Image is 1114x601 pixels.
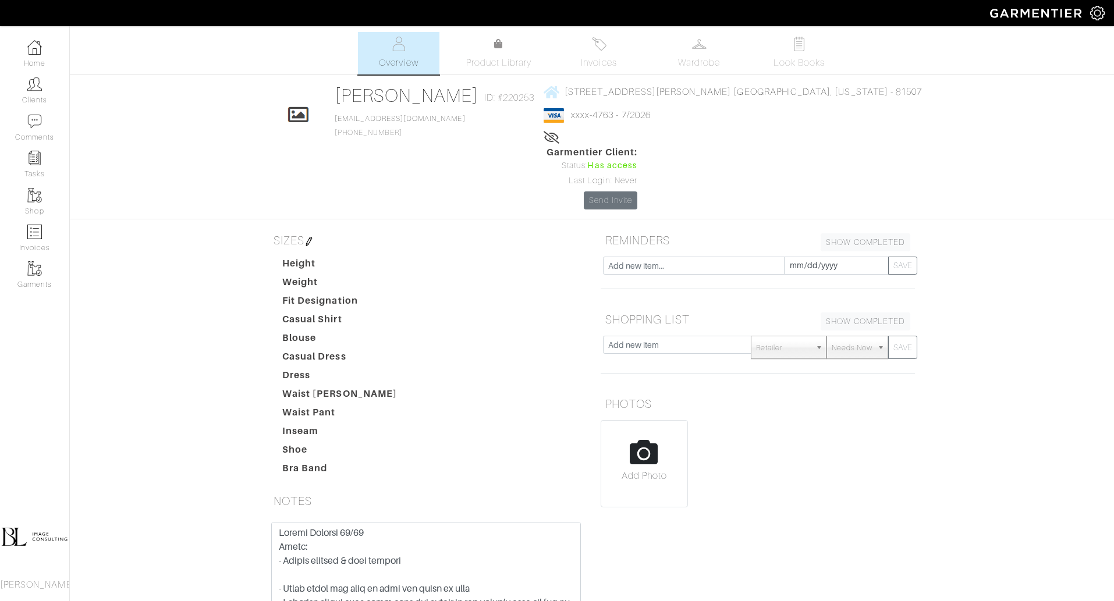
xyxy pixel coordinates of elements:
[547,145,637,159] span: Garmentier Client:
[27,77,42,91] img: clients-icon-6bae9207a08558b7cb47a8932f037763ab4055f8c8b6bfacd5dc20c3e0201464.png
[274,424,406,443] dt: Inseam
[27,261,42,276] img: garments-icon-b7da505a4dc4fd61783c78ac3ca0ef83fa9d6f193b1c9dc38574b1d14d53ca28.png
[458,37,540,70] a: Product Library
[27,40,42,55] img: dashboard-icon-dbcd8f5a0b271acd01030246c82b418ddd0df26cd7fceb0bd07c9910d44c42f6.png
[335,115,465,123] a: [EMAIL_ADDRESS][DOMAIN_NAME]
[466,56,532,70] span: Product Library
[274,350,406,368] dt: Casual Dress
[269,489,583,513] h5: NOTES
[335,85,478,106] a: [PERSON_NAME]
[888,257,917,275] button: SAVE
[756,336,811,360] span: Retailer
[274,312,406,331] dt: Casual Shirt
[603,257,785,275] input: Add new item...
[358,32,439,74] a: Overview
[484,91,535,105] span: ID: #220253
[27,188,42,202] img: garments-icon-b7da505a4dc4fd61783c78ac3ca0ef83fa9d6f193b1c9dc38574b1d14d53ca28.png
[571,110,651,120] a: xxxx-4763 - 7/2026
[274,406,406,424] dt: Waist Pant
[565,87,922,97] span: [STREET_ADDRESS][PERSON_NAME] [GEOGRAPHIC_DATA], [US_STATE] - 81507
[558,32,640,74] a: Invoices
[274,443,406,461] dt: Shoe
[544,108,564,123] img: visa-934b35602734be37eb7d5d7e5dbcd2044c359bf20a24dc3361ca3fa54326a8a7.png
[1090,6,1105,20] img: gear-icon-white-bd11855cb880d31180b6d7d6211b90ccbf57a29d726f0c71d8c61bd08dd39cc2.png
[547,175,637,187] div: Last Login: Never
[587,159,637,172] span: Has access
[601,229,915,252] h5: REMINDERS
[274,461,406,480] dt: Bra Band
[27,151,42,165] img: reminder-icon-8004d30b9f0a5d33ae49ab947aed9ed385cf756f9e5892f1edd6e32f2345188e.png
[392,37,406,51] img: basicinfo-40fd8af6dae0f16599ec9e87c0ef1c0a1fdea2edbe929e3d69a839185d80c458.svg
[274,331,406,350] dt: Blouse
[592,37,606,51] img: orders-27d20c2124de7fd6de4e0e44c1d41de31381a507db9b33961299e4e07d508b8c.svg
[678,56,720,70] span: Wardrobe
[379,56,418,70] span: Overview
[581,56,616,70] span: Invoices
[984,3,1090,23] img: garmentier-logo-header-white-b43fb05a5012e4ada735d5af1a66efaba907eab6374d6393d1fbf88cb4ef424d.png
[27,114,42,129] img: comment-icon-a0a6a9ef722e966f86d9cbdc48e553b5cf19dbc54f86b18d962a5391bc8f6eb6.png
[274,257,406,275] dt: Height
[774,56,825,70] span: Look Books
[692,37,707,51] img: wardrobe-487a4870c1b7c33e795ec22d11cfc2ed9d08956e64fb3008fe2437562e282088.svg
[547,159,637,172] div: Status:
[584,191,637,209] a: Send Invite
[335,115,465,137] span: [PHONE_NUMBER]
[304,237,314,246] img: pen-cf24a1663064a2ec1b9c1bd2387e9de7a2fa800b781884d57f21acf72779bad2.png
[603,336,751,354] input: Add new item
[658,32,740,74] a: Wardrobe
[544,84,922,99] a: [STREET_ADDRESS][PERSON_NAME] [GEOGRAPHIC_DATA], [US_STATE] - 81507
[601,392,915,415] h5: PHOTOS
[821,233,910,251] a: SHOW COMPLETED
[888,336,917,359] button: SAVE
[758,32,840,74] a: Look Books
[274,294,406,312] dt: Fit Designation
[601,308,915,331] h5: SHOPPING LIST
[792,37,807,51] img: todo-9ac3debb85659649dc8f770b8b6100bb5dab4b48dedcbae339e5042a72dfd3cc.svg
[821,312,910,330] a: SHOW COMPLETED
[269,229,583,252] h5: SIZES
[27,225,42,239] img: orders-icon-0abe47150d42831381b5fb84f609e132dff9fe21cb692f30cb5eec754e2cba89.png
[274,387,406,406] dt: Waist [PERSON_NAME]
[832,336,872,360] span: Needs Now
[274,275,406,294] dt: Weight
[274,368,406,387] dt: Dress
